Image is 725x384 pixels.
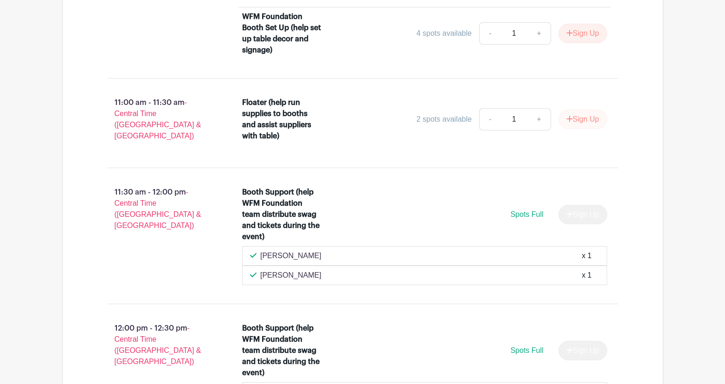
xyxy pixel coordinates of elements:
p: 11:30 am - 12:00 pm [92,183,228,235]
span: Spots Full [510,346,543,354]
div: x 1 [582,250,591,261]
div: Booth Support (help WFM Foundation team distribute swag and tickets during the event) [242,323,322,378]
a: + [527,108,551,130]
a: + [527,22,551,45]
div: Floater (help run supplies to booths and assist suppliers with table) [242,97,322,142]
a: - [479,22,500,45]
div: 2 spots available [417,114,472,125]
span: - Central Time ([GEOGRAPHIC_DATA] & [GEOGRAPHIC_DATA]) [115,188,201,229]
div: Booth Support (help WFM Foundation team distribute swag and tickets during the event) [242,187,322,242]
p: [PERSON_NAME] [260,270,321,281]
div: WFM Foundation Booth Set Up (help set up table decor and signage) [242,11,322,56]
span: Spots Full [510,210,543,218]
p: [PERSON_NAME] [260,250,321,261]
button: Sign Up [558,24,607,43]
p: 11:00 am - 11:30 am [92,93,228,145]
a: - [479,108,500,130]
div: x 1 [582,270,591,281]
span: - Central Time ([GEOGRAPHIC_DATA] & [GEOGRAPHIC_DATA]) [115,324,201,365]
p: 12:00 pm - 12:30 pm [92,319,228,371]
button: Sign Up [558,110,607,129]
div: 4 spots available [417,28,472,39]
span: - Central Time ([GEOGRAPHIC_DATA] & [GEOGRAPHIC_DATA]) [115,98,201,140]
